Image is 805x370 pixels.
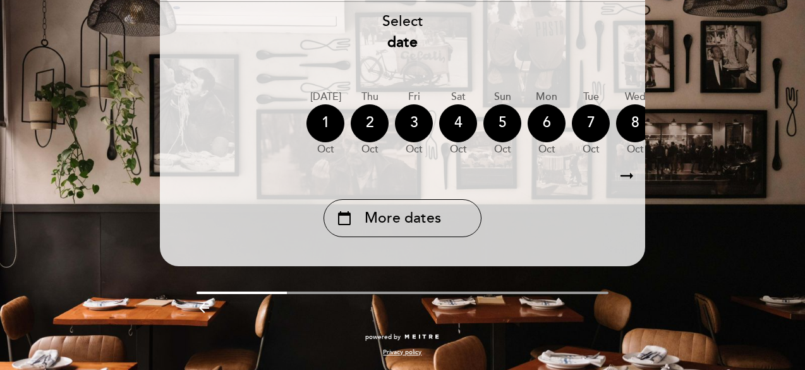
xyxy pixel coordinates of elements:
[159,11,646,53] div: Select
[483,104,521,142] div: 5
[483,90,521,104] div: Sun
[395,142,433,157] div: Oct
[197,300,212,316] i: arrow_backward
[383,348,421,357] a: Privacy policy
[572,90,610,104] div: Tue
[439,142,477,157] div: Oct
[404,334,440,340] img: MEITRE
[365,333,440,342] a: powered by
[306,142,344,157] div: Oct
[365,208,441,229] span: More dates
[616,142,654,157] div: Oct
[395,90,433,104] div: Fri
[351,104,389,142] div: 2
[351,142,389,157] div: Oct
[483,142,521,157] div: Oct
[528,104,566,142] div: 6
[572,104,610,142] div: 7
[395,104,433,142] div: 3
[306,104,344,142] div: 1
[528,90,566,104] div: Mon
[528,142,566,157] div: Oct
[616,90,654,104] div: Wed
[337,207,352,229] i: calendar_today
[616,104,654,142] div: 8
[387,34,418,51] b: date
[351,90,389,104] div: Thu
[439,90,477,104] div: Sat
[306,90,344,104] div: [DATE]
[365,333,401,342] span: powered by
[617,163,636,190] i: arrow_right_alt
[439,104,477,142] div: 4
[572,142,610,157] div: Oct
